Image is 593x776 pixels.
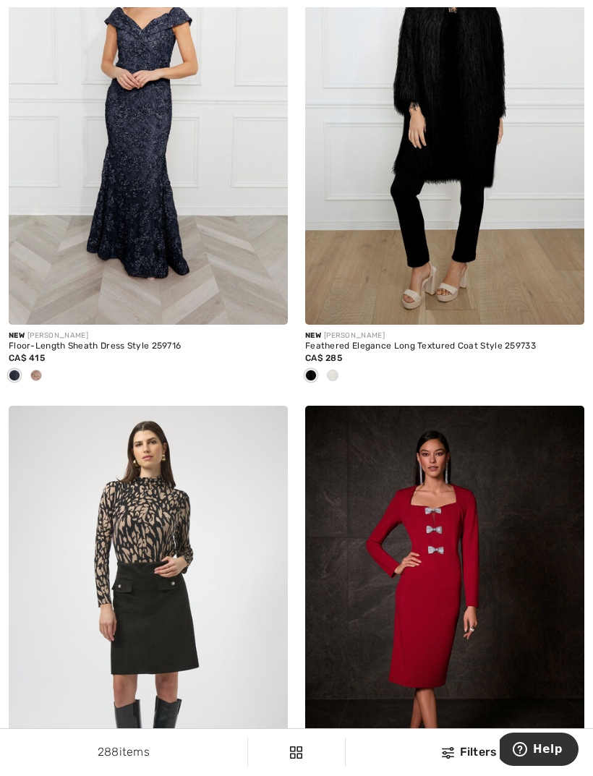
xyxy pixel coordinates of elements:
span: 288 [98,745,119,759]
span: New [9,331,25,340]
img: Filters [290,746,302,759]
div: Blush [25,364,47,388]
div: Filters [354,743,584,761]
div: [PERSON_NAME] [9,331,288,341]
span: CA$ 285 [305,353,342,363]
div: Floor-Length Sheath Dress Style 259716 [9,341,288,351]
div: Vanilla [322,364,344,388]
span: New [305,331,321,340]
span: CA$ 415 [9,353,45,363]
div: [PERSON_NAME] [305,331,584,341]
iframe: Opens a widget where you can find more information [500,733,579,769]
img: Filters [442,747,454,759]
div: Black [300,364,322,388]
div: Navy [4,364,25,388]
div: Feathered Elegance Long Textured Coat Style 259733 [305,341,584,351]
